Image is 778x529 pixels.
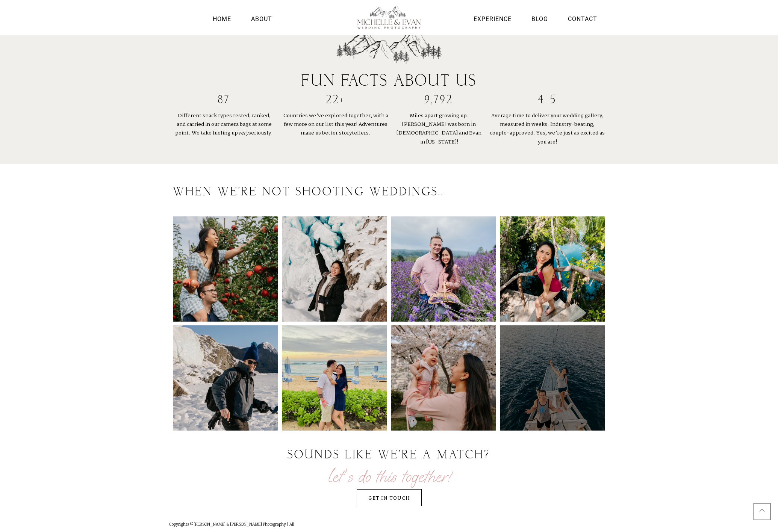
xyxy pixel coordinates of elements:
span: Get in touch [368,493,410,503]
a: Blog [530,14,550,24]
a: Experience [472,14,513,24]
h2: 22+ [283,94,389,106]
h2: sounds like we're a match? [173,449,605,461]
p: Miles apart growing up. [PERSON_NAME] was born in [DEMOGRAPHIC_DATA] and Evan in [US_STATE]! [396,106,482,153]
a: Home [211,14,233,24]
h2: 9,792 [396,94,482,106]
a: Get in touch [357,489,422,506]
h2: 4-5 [490,94,605,106]
em: very [238,129,248,137]
p: Countries we’ve explored together, with a few more on our list this year! Adventures make us bett... [283,106,389,144]
p: Different snack types tested, ranked, and carried in our camera bags at some point. We take fueli... [173,106,275,144]
a: Contact [566,14,599,24]
h2: fun facts about us [4,73,774,91]
h2: WHEN WE'RE NOT SHOOTING WEDDINGS.. [173,186,605,198]
p: Average time to deliver your wedding gallery, measured in weeks. Industry-beating, couple-approve... [490,106,605,153]
div: let's do this together! [173,468,605,485]
a: About [249,14,274,24]
h2: 87 [173,94,275,106]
